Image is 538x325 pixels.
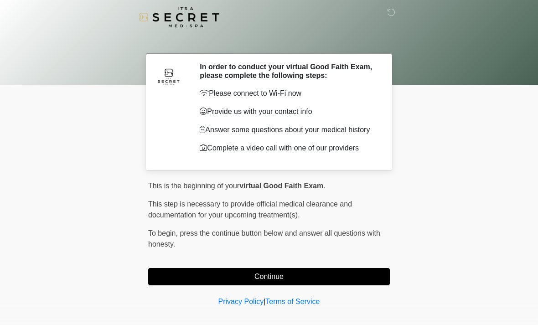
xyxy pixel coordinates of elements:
p: Please connect to Wi-Fi now [200,88,376,99]
h2: In order to conduct your virtual Good Faith Exam, please complete the following steps: [200,62,376,80]
span: This is the beginning of your [148,182,239,190]
p: Complete a video call with one of our providers [200,143,376,154]
span: To begin, [148,229,180,237]
img: It's A Secret Med Spa Logo [139,7,219,27]
a: Terms of Service [265,298,320,305]
button: Continue [148,268,390,285]
span: This step is necessary to provide official medical clearance and documentation for your upcoming ... [148,200,352,219]
span: . [323,182,325,190]
p: Provide us with your contact info [200,106,376,117]
p: Answer some questions about your medical history [200,124,376,135]
a: | [264,298,265,305]
h1: ‎ ‎ [141,33,397,50]
a: Privacy Policy [218,298,264,305]
span: press the continue button below and answer all questions with honesty. [148,229,380,248]
img: Agent Avatar [155,62,182,90]
strong: virtual Good Faith Exam [239,182,323,190]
